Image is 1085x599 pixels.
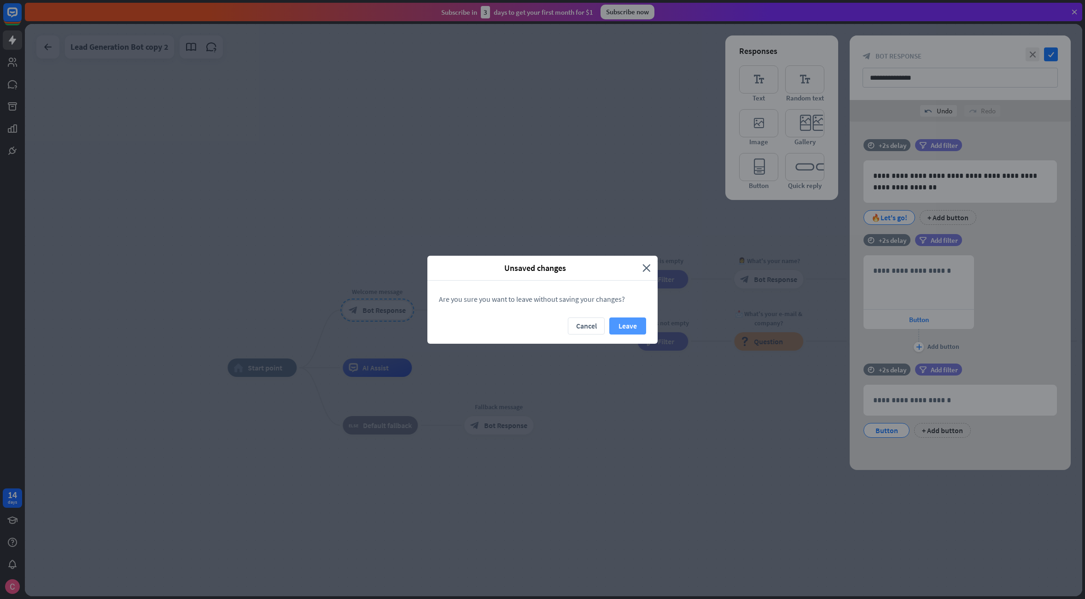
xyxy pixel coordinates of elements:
i: close [642,263,651,273]
span: Unsaved changes [434,263,636,273]
span: Are you sure you want to leave without saving your changes? [439,294,625,304]
button: Open LiveChat chat widget [7,4,35,31]
button: Cancel [568,317,605,335]
button: Leave [609,317,646,335]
